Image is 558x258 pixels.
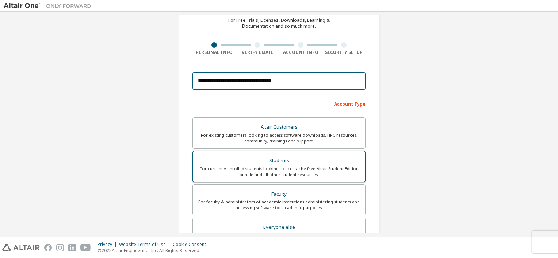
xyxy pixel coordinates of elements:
div: Altair Customers [197,122,361,132]
div: Privacy [98,242,119,247]
div: Verify Email [236,50,279,55]
img: Altair One [4,2,95,9]
div: Website Terms of Use [119,242,173,247]
div: Personal Info [192,50,236,55]
div: Cookie Consent [173,242,210,247]
div: Faculty [197,189,361,199]
img: youtube.svg [80,244,91,251]
img: instagram.svg [56,244,64,251]
div: For existing customers looking to access software downloads, HPC resources, community, trainings ... [197,132,361,144]
div: Account Info [279,50,322,55]
div: Students [197,156,361,166]
p: © 2025 Altair Engineering, Inc. All Rights Reserved. [98,247,210,254]
img: altair_logo.svg [2,244,40,251]
div: Account Type [192,98,366,109]
div: For individuals, businesses and everyone else looking to try Altair software and explore our prod... [197,232,361,244]
div: For currently enrolled students looking to access the free Altair Student Edition bundle and all ... [197,166,361,177]
div: Security Setup [322,50,366,55]
div: For Free Trials, Licenses, Downloads, Learning & Documentation and so much more. [228,17,330,29]
img: linkedin.svg [68,244,76,251]
img: facebook.svg [44,244,52,251]
div: For faculty & administrators of academic institutions administering students and accessing softwa... [197,199,361,211]
div: Everyone else [197,222,361,232]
